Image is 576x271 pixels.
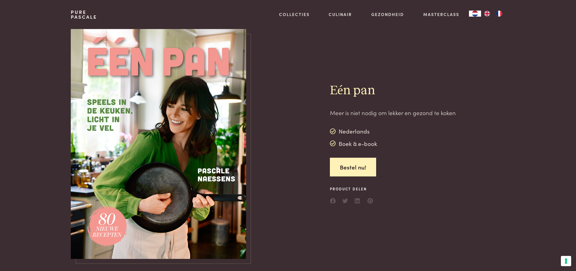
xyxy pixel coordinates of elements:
[330,108,456,117] p: Meer is niet nodig om lekker en gezond te koken
[71,29,246,259] img: https://admin.purepascale.com/wp-content/uploads/2025/07/een-pan-voorbeeldcover.png
[71,10,97,19] a: PurePascale
[330,139,377,148] div: Boek & e-book
[329,11,352,18] a: Culinair
[330,127,377,136] div: Nederlands
[371,11,404,18] a: Gezondheid
[469,11,505,17] aside: Language selected: Nederlands
[330,83,456,99] h2: Eén pan
[330,186,373,192] span: Product delen
[279,11,310,18] a: Collecties
[493,11,505,17] a: FR
[469,11,481,17] a: NL
[561,256,571,266] button: Uw voorkeuren voor toestemming voor trackingtechnologieën
[481,11,493,17] a: EN
[481,11,505,17] ul: Language list
[423,11,459,18] a: Masterclass
[330,158,376,177] a: Bestel nu!
[469,11,481,17] div: Language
